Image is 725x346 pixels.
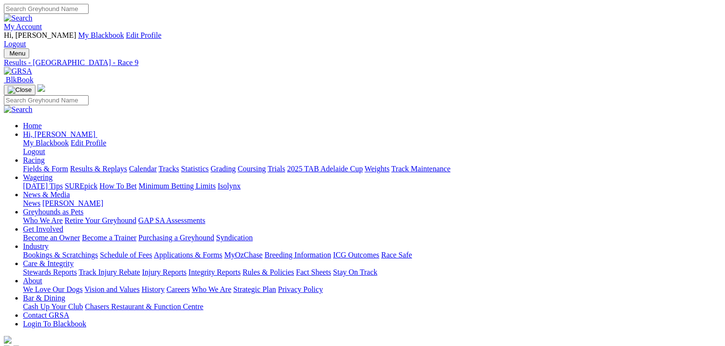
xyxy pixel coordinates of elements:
button: Toggle navigation [4,48,29,58]
div: Racing [23,165,721,173]
a: Tracks [159,165,179,173]
a: Wagering [23,173,53,181]
img: Search [4,14,33,22]
a: Coursing [238,165,266,173]
a: Care & Integrity [23,259,74,268]
a: Who We Are [192,285,231,293]
a: My Account [4,22,42,31]
span: Hi, [PERSON_NAME] [23,130,95,138]
a: Calendar [129,165,157,173]
div: Care & Integrity [23,268,721,277]
a: SUREpick [65,182,97,190]
img: GRSA [4,67,32,76]
a: Bookings & Scratchings [23,251,98,259]
a: Breeding Information [265,251,331,259]
a: GAP SA Assessments [138,216,206,224]
a: History [141,285,164,293]
img: logo-grsa-white.png [37,84,45,92]
div: Greyhounds as Pets [23,216,721,225]
a: Track Injury Rebate [79,268,140,276]
a: Stay On Track [333,268,377,276]
a: My Blackbook [78,31,124,39]
a: Hi, [PERSON_NAME] [23,130,97,138]
a: Industry [23,242,48,250]
a: Purchasing a Greyhound [138,234,214,242]
a: ICG Outcomes [333,251,379,259]
a: Bar & Dining [23,294,65,302]
span: Hi, [PERSON_NAME] [4,31,76,39]
a: Contact GRSA [23,311,69,319]
input: Search [4,95,89,105]
img: Close [8,86,32,94]
a: Track Maintenance [391,165,450,173]
a: Home [23,122,42,130]
div: My Account [4,31,721,48]
a: Integrity Reports [188,268,241,276]
a: Grading [211,165,236,173]
a: Minimum Betting Limits [138,182,216,190]
a: News & Media [23,190,70,199]
a: Become a Trainer [82,234,137,242]
div: News & Media [23,199,721,208]
a: Edit Profile [71,139,106,147]
a: Schedule of Fees [100,251,152,259]
a: Stewards Reports [23,268,77,276]
a: Login To Blackbook [23,320,86,328]
a: 2025 TAB Adelaide Cup [287,165,363,173]
a: [PERSON_NAME] [42,199,103,207]
button: Toggle navigation [4,85,35,95]
span: BlkBook [6,76,34,84]
a: Rules & Policies [242,268,294,276]
div: Bar & Dining [23,302,721,311]
a: Strategic Plan [233,285,276,293]
a: Weights [365,165,390,173]
a: Racing [23,156,45,164]
div: About [23,285,721,294]
a: Applications & Forms [154,251,222,259]
img: logo-grsa-white.png [4,336,12,344]
span: Menu [10,50,25,57]
a: BlkBook [4,76,34,84]
a: Injury Reports [142,268,186,276]
a: Results & Replays [70,165,127,173]
a: Vision and Values [84,285,139,293]
a: Greyhounds as Pets [23,208,83,216]
a: Fact Sheets [296,268,331,276]
a: Results - [GEOGRAPHIC_DATA] - Race 9 [4,58,721,67]
a: Edit Profile [126,31,161,39]
a: Statistics [181,165,209,173]
a: MyOzChase [224,251,263,259]
a: Who We Are [23,216,63,224]
input: Search [4,4,89,14]
a: Isolynx [218,182,241,190]
a: Retire Your Greyhound [65,216,137,224]
div: Industry [23,251,721,259]
a: Syndication [216,234,253,242]
a: My Blackbook [23,139,69,147]
div: Get Involved [23,234,721,242]
div: Hi, [PERSON_NAME] [23,139,721,156]
a: How To Bet [100,182,137,190]
a: We Love Our Dogs [23,285,82,293]
a: Race Safe [381,251,412,259]
div: Wagering [23,182,721,190]
a: Careers [166,285,190,293]
a: Privacy Policy [278,285,323,293]
a: Fields & Form [23,165,68,173]
a: Cash Up Your Club [23,302,83,311]
a: About [23,277,42,285]
a: Logout [4,40,26,48]
a: Get Involved [23,225,63,233]
a: Chasers Restaurant & Function Centre [85,302,203,311]
a: Logout [23,147,45,156]
a: Become an Owner [23,234,80,242]
img: Search [4,105,33,114]
a: News [23,199,40,207]
a: Trials [267,165,285,173]
a: [DATE] Tips [23,182,63,190]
